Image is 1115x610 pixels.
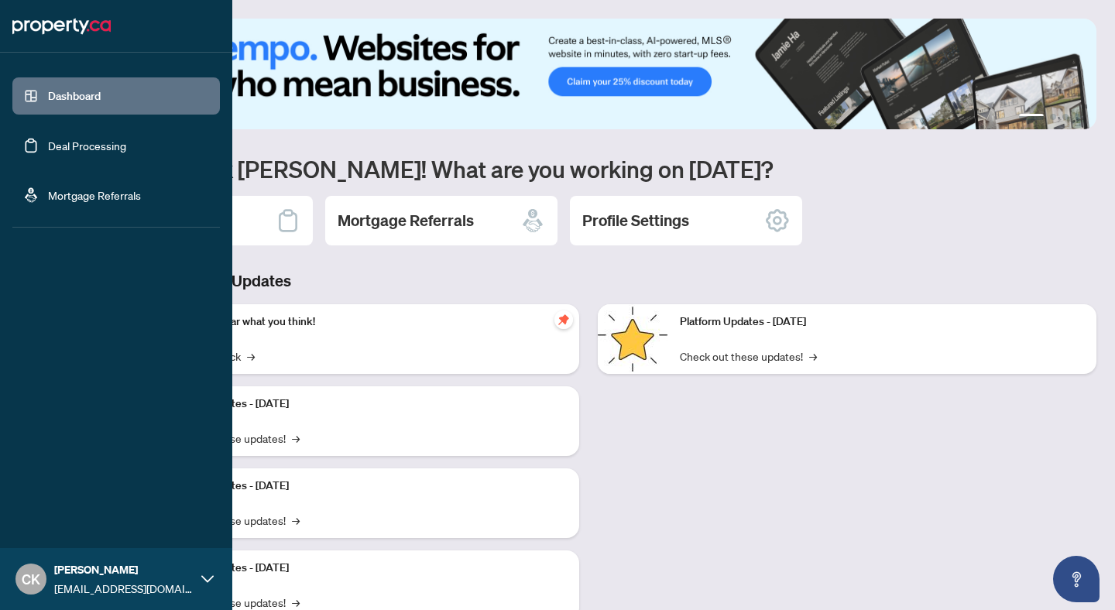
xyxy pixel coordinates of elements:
[1050,114,1056,120] button: 2
[554,310,573,329] span: pushpin
[1075,114,1081,120] button: 4
[81,154,1096,183] h1: Welcome back [PERSON_NAME]! What are you working on [DATE]?
[1053,556,1100,602] button: Open asap
[598,304,667,374] img: Platform Updates - June 23, 2025
[48,89,101,103] a: Dashboard
[163,396,567,413] p: Platform Updates - [DATE]
[809,348,817,365] span: →
[582,210,689,231] h2: Profile Settings
[338,210,474,231] h2: Mortgage Referrals
[48,188,141,202] a: Mortgage Referrals
[163,478,567,495] p: Platform Updates - [DATE]
[292,430,300,447] span: →
[1062,114,1069,120] button: 3
[48,139,126,152] a: Deal Processing
[163,314,567,331] p: We want to hear what you think!
[22,568,40,590] span: CK
[81,270,1096,292] h3: Brokerage & Industry Updates
[680,314,1084,331] p: Platform Updates - [DATE]
[680,348,817,365] a: Check out these updates!→
[163,560,567,577] p: Platform Updates - [DATE]
[54,561,194,578] span: [PERSON_NAME]
[12,14,111,39] img: logo
[292,512,300,529] span: →
[247,348,255,365] span: →
[1019,114,1044,120] button: 1
[81,19,1096,129] img: Slide 0
[54,580,194,597] span: [EMAIL_ADDRESS][DOMAIN_NAME]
